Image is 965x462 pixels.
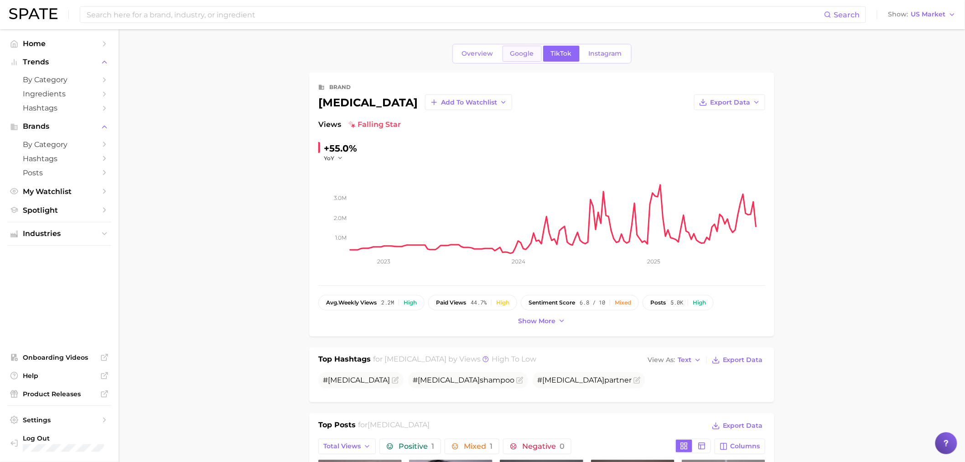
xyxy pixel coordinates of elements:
span: [MEDICAL_DATA] [542,376,604,384]
div: High [496,299,509,306]
span: high to low [492,355,537,363]
span: 5.0k [670,299,683,306]
img: SPATE [9,8,57,19]
span: 0 [560,442,565,451]
span: # shampoo [413,376,514,384]
button: Brands [7,120,111,133]
span: posts [650,299,666,306]
span: My Watchlist [23,187,96,196]
span: paid views [436,299,466,306]
span: Industries [23,230,96,238]
button: Total Views [318,439,376,454]
span: sentiment score [529,299,575,306]
a: Ingredients [7,87,111,101]
span: Export Data [723,356,763,364]
span: Add to Watchlist [441,99,497,106]
a: Instagram [581,46,630,62]
button: paid views44.7%High [428,295,517,310]
div: [MEDICAL_DATA] [318,94,512,110]
a: Log out. Currently logged in with e-mail lauren.alexander@emersongroup.com. [7,431,111,455]
button: Flag as miscategorized or irrelevant [633,377,641,384]
button: Columns [715,439,765,454]
button: Export Data [710,420,765,432]
abbr: average [326,299,338,306]
tspan: 2.0m [334,214,347,221]
div: +55.0% [324,141,357,156]
span: Overview [462,50,493,58]
button: avg.weekly views2.2mHigh [318,295,425,310]
tspan: 1.0m [335,234,347,241]
span: weekly views [326,299,377,306]
button: sentiment score6.8 / 10Mixed [521,295,639,310]
span: Posts [23,168,96,177]
span: Ingredients [23,89,96,98]
span: Mixed [464,443,493,450]
button: Trends [7,55,111,69]
span: 1 [431,442,434,451]
span: Product Releases [23,390,96,398]
span: [MEDICAL_DATA] [418,376,480,384]
tspan: 2024 [512,258,525,265]
span: Positive [399,443,434,450]
a: Google [503,46,542,62]
button: Flag as miscategorized or irrelevant [392,377,399,384]
span: by Category [23,75,96,84]
div: High [693,299,706,306]
input: Search here for a brand, industry, or ingredient [86,7,824,22]
span: Show more [518,317,555,325]
a: Help [7,369,111,383]
span: 6.8 / 10 [580,299,605,306]
span: Export Data [723,422,763,430]
h2: for [358,420,430,433]
a: Hashtags [7,101,111,115]
button: Export Data [694,94,765,110]
span: Negative [522,443,565,450]
button: ShowUS Market [886,9,958,21]
a: by Category [7,73,111,87]
span: by Category [23,140,96,149]
span: Search [834,10,860,19]
button: Industries [7,227,111,241]
a: Settings [7,413,111,427]
span: Home [23,39,96,48]
a: Product Releases [7,387,111,401]
button: View AsText [645,354,704,366]
span: US Market [911,12,946,17]
span: Columns [731,442,760,450]
a: Posts [7,166,111,180]
h1: Top Hashtags [318,354,371,367]
span: Log Out [23,434,146,442]
span: Google [510,50,534,58]
span: [MEDICAL_DATA] [368,420,430,429]
span: [MEDICAL_DATA] [328,376,390,384]
button: Add to Watchlist [425,94,512,110]
span: 44.7% [471,299,487,306]
span: Spotlight [23,206,96,215]
a: Overview [454,46,501,62]
tspan: 2025 [647,258,660,265]
a: TikTok [543,46,580,62]
tspan: 2023 [377,258,390,265]
span: [MEDICAL_DATA] [385,355,447,363]
span: 1 [490,442,493,451]
span: Settings [23,416,96,424]
div: Mixed [615,299,631,306]
span: Hashtags [23,104,96,112]
span: Hashtags [23,154,96,163]
span: Show [888,12,908,17]
span: TikTok [551,50,572,58]
span: Onboarding Videos [23,353,96,362]
span: 2.2m [381,299,394,306]
span: Export Data [710,99,750,106]
button: Flag as miscategorized or irrelevant [516,377,524,384]
button: Show more [516,315,568,327]
button: YoY [324,154,343,162]
button: posts5.0kHigh [643,295,714,310]
tspan: 3.0m [334,194,347,201]
span: # [323,376,390,384]
div: High [404,299,417,306]
span: YoY [324,154,334,162]
a: Onboarding Videos [7,351,111,364]
span: Total Views [323,442,361,450]
span: falling star [348,119,401,130]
